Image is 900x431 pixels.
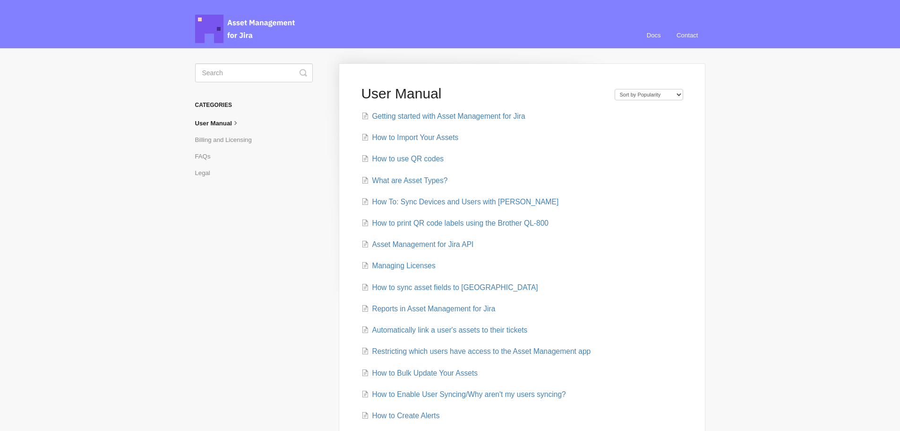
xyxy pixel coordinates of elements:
[195,132,259,148] a: Billing and Licensing
[372,198,558,206] span: How To: Sync Devices and Users with [PERSON_NAME]
[361,326,527,334] a: Automatically link a user's assets to their tickets
[361,283,538,291] a: How to sync asset fields to [GEOGRAPHIC_DATA]
[361,112,525,120] a: Getting started with Asset Management for Jira
[372,219,549,227] span: How to print QR code labels using the Brother QL-800
[669,23,705,48] a: Contact
[372,176,447,185] span: What are Asset Types?
[195,115,248,131] a: User Manual
[372,240,473,248] span: Asset Management for Jira API
[361,305,495,313] a: Reports in Asset Management for Jira
[195,97,313,114] h3: Categories
[372,283,538,291] span: How to sync asset fields to [GEOGRAPHIC_DATA]
[361,347,591,355] a: Restricting which users have access to the Asset Management app
[195,15,296,43] span: Asset Management for Jira Docs
[361,198,558,206] a: How To: Sync Devices and Users with [PERSON_NAME]
[372,262,435,270] span: Managing Licenses
[195,63,313,82] input: Search
[195,166,217,181] a: Legal
[361,85,605,102] h1: User Manual
[372,305,495,313] span: Reports in Asset Management for Jira
[361,412,439,420] a: How to Create Alerts
[361,240,473,248] a: Asset Management for Jira API
[372,412,439,420] span: How to Create Alerts
[615,89,683,100] select: Page reloads on selection
[361,369,478,377] a: How to Bulk Update Your Assets
[372,390,566,398] span: How to Enable User Syncing/Why aren't my users syncing?
[361,219,549,227] a: How to print QR code labels using the Brother QL-800
[640,23,668,48] a: Docs
[372,326,527,334] span: Automatically link a user's assets to their tickets
[195,149,218,164] a: FAQs
[361,155,444,163] a: How to use QR codes
[361,262,435,270] a: Managing Licenses
[361,176,447,185] a: What are Asset Types?
[372,155,444,163] span: How to use QR codes
[361,133,458,141] a: How to Import Your Assets
[372,112,525,120] span: Getting started with Asset Management for Jira
[372,347,591,355] span: Restricting which users have access to the Asset Management app
[372,369,478,377] span: How to Bulk Update Your Assets
[361,390,566,398] a: How to Enable User Syncing/Why aren't my users syncing?
[372,133,458,141] span: How to Import Your Assets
